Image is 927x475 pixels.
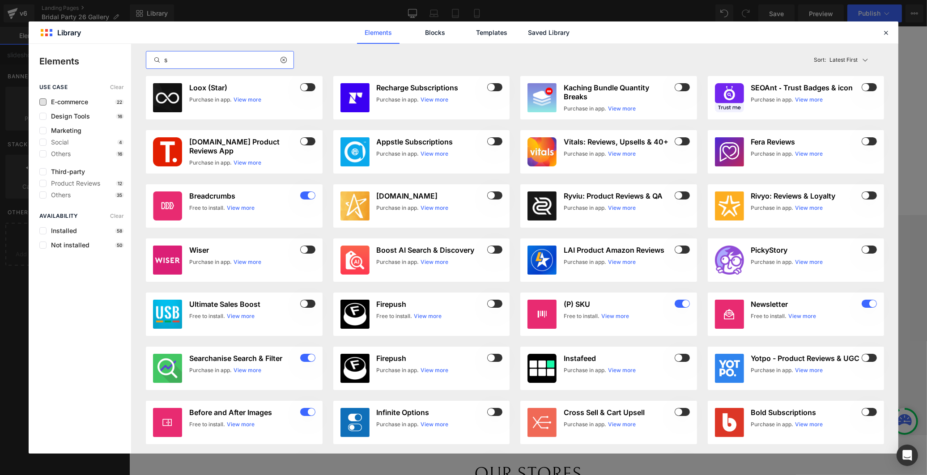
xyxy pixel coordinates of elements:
[234,366,261,374] a: View more
[137,300,437,350] div: :
[110,84,124,90] span: Clear
[117,140,124,145] p: 4
[527,83,557,112] img: 1fd9b51b-6ce7-437c-9b89-91bf9a4813c7.webp
[137,330,437,340] div: :
[751,300,860,309] h3: Newsletter
[137,369,194,379] strong: Find a Stockists
[897,445,918,466] div: Open Intercom Messenger
[47,168,85,175] span: Third-party
[527,137,557,166] img: 26b75d61-258b-461b-8cc3-4bcb67141ce0.png
[189,408,298,417] h3: Before and After Images
[751,312,787,320] div: Free to install.
[340,83,370,112] img: CK6otpbp4PwCEAE=.jpeg
[137,300,437,310] div: :
[377,204,419,212] div: Purchase in app.
[715,83,744,112] img: 9f98ff4f-a019-4e81-84a1-123c6986fecc.png
[193,330,302,339] a: [EMAIL_ADDRESS][DOMAIN_NAME]
[153,191,182,221] img: ea3afb01-6354-4d19-82d2-7eef5307fd4e.png
[751,83,860,92] h3: SEOAnt ‑ Trust Badges & icon
[137,269,229,279] strong: Call Our London Boutique
[340,300,370,329] img: Firepush.png
[715,408,744,437] img: bold.jpg
[377,366,419,374] div: Purchase in app.
[189,159,232,167] div: Purchase in app.
[189,300,298,309] h3: Ultimate Sales Boost
[377,137,486,146] h3: Appstle Subscriptions
[811,51,884,69] button: Latest FirstSort:Latest First
[564,312,600,320] div: Free to install.
[450,280,660,320] div: Retail Vacancies There are currently no retail vacancies. Head Office Vacancies
[564,366,606,374] div: Purchase in app.
[527,354,557,383] img: instafeed.jpg
[421,366,449,374] a: View more
[751,366,794,374] div: Purchase in app.
[527,191,557,221] img: CJed0K2x44sDEAE=.png
[527,21,570,44] a: Saved Library
[751,150,794,158] div: Purchase in app.
[377,354,486,363] h3: Firepush
[340,246,370,275] img: 35472539-a713-48dd-a00c-afbdca307b79.png
[39,213,78,219] span: Availability
[751,191,860,200] h3: Rivyo: Reviews & Loyalty
[137,280,208,289] strong: + [PHONE_NUMBER]
[115,242,124,248] p: 50
[377,420,419,428] div: Purchase in app.
[601,312,629,320] a: View more
[377,96,419,104] div: Purchase in app.
[115,192,124,198] p: 35
[189,83,298,92] h3: Loox (Star)
[377,408,486,417] h3: Infinite Options
[608,366,636,374] a: View more
[47,150,71,157] span: Others
[340,191,370,221] img: stamped.jpg
[421,204,449,212] a: View more
[153,83,182,112] img: loox.jpg
[340,408,370,437] img: infinite-options.jpg
[564,83,673,101] h3: Kaching Bundle Quantity Breaks
[751,408,860,417] h3: Bold Subscriptions
[377,258,419,266] div: Purchase in app.
[137,310,203,319] strong: General Enquiries:
[795,420,823,428] a: View more
[189,137,298,155] h3: [DOMAIN_NAME] Product Reviews App
[377,246,486,254] h3: Boost AI Search & Discovery
[377,191,486,200] h3: [DOMAIN_NAME]
[221,300,383,309] a: [DOMAIN_NAME][EMAIL_ADDRESS][DOMAIN_NAME]
[137,379,229,389] a: Click here to find a stockist.
[751,258,794,266] div: Purchase in app.
[830,56,858,64] p: Latest First
[357,21,400,44] a: Elements
[564,258,606,266] div: Purchase in app.
[153,354,182,383] img: SmartSearch.png
[47,180,100,187] span: Product Reviews
[608,258,636,266] a: View more
[47,242,89,249] span: Not installed
[527,246,557,275] img: CMry4dSL_YIDEAE=.png
[795,366,823,374] a: View more
[450,269,480,279] strong: Careers
[189,204,225,212] div: Free to install.
[189,354,298,363] h3: Searchanise Search & Filter
[189,191,298,200] h3: Breadcrumbs
[608,150,636,158] a: View more
[715,191,744,221] img: 911edb42-71e6-4210-8dae-cbf10c40066b.png
[345,209,459,235] span: CONTACT
[189,366,232,374] div: Purchase in app.
[795,258,823,266] a: View more
[189,258,232,266] div: Purchase in app.
[146,55,293,65] input: E.g. Reviews, Bundle, Sales boost...
[608,204,636,212] a: View more
[715,137,744,166] img: 4b6b591765c9b36332c4e599aea727c6_512x512.png
[421,150,449,158] a: View more
[751,354,860,363] h3: Yotpo - Product Reviews & UGC
[234,96,261,104] a: View more
[608,105,636,113] a: View more
[227,204,255,212] a: View more
[234,159,261,167] a: View more
[227,312,255,320] a: View more
[189,246,298,254] h3: Wiser
[189,96,232,104] div: Purchase in app.
[564,150,606,158] div: Purchase in app.
[115,99,124,105] p: 22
